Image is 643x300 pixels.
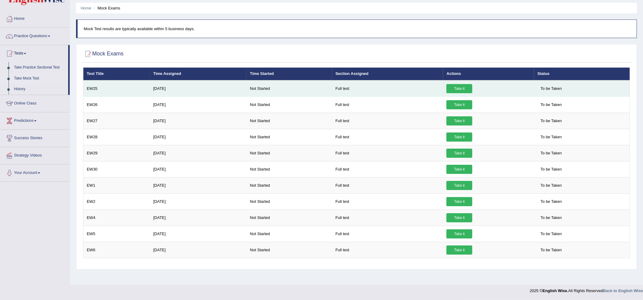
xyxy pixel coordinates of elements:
[446,132,472,142] a: Take it
[446,149,472,158] a: Take it
[537,197,565,206] span: To be Taken
[332,68,443,80] th: Section Assigned
[0,147,70,162] a: Strategy Videos
[150,161,247,177] td: [DATE]
[83,68,150,80] th: Test Title
[537,213,565,222] span: To be Taken
[246,242,332,258] td: Not Started
[332,177,443,193] td: Full test
[537,84,565,93] span: To be Taken
[11,84,68,95] a: History
[83,210,150,226] td: EW4
[332,113,443,129] td: Full test
[537,181,565,190] span: To be Taken
[530,285,643,294] div: 2025 © All Rights Reserved
[543,288,568,293] strong: English Wise.
[603,288,643,293] a: Back to English Wise
[246,80,332,97] td: Not Started
[537,245,565,255] span: To be Taken
[246,193,332,210] td: Not Started
[332,129,443,145] td: Full test
[246,145,332,161] td: Not Started
[150,145,247,161] td: [DATE]
[537,149,565,158] span: To be Taken
[150,242,247,258] td: [DATE]
[83,193,150,210] td: EW2
[83,226,150,242] td: EW5
[150,113,247,129] td: [DATE]
[446,197,472,206] a: Take it
[150,129,247,145] td: [DATE]
[537,229,565,238] span: To be Taken
[246,129,332,145] td: Not Started
[534,68,630,80] th: Status
[81,6,91,10] a: Home
[332,145,443,161] td: Full test
[246,161,332,177] td: Not Started
[446,213,472,222] a: Take it
[332,97,443,113] td: Full test
[83,242,150,258] td: EW6
[150,226,247,242] td: [DATE]
[446,229,472,238] a: Take it
[0,95,70,110] a: Online Class
[446,84,472,93] a: Take it
[537,132,565,142] span: To be Taken
[537,100,565,109] span: To be Taken
[83,97,150,113] td: EW26
[0,164,70,180] a: Your Account
[92,5,120,11] li: Mock Exams
[83,49,124,58] h2: Mock Exams
[446,100,472,109] a: Take it
[332,210,443,226] td: Full test
[246,68,332,80] th: Time Started
[84,26,631,32] p: Mock Test results are typically available within 5 business days.
[150,68,247,80] th: Time Assigned
[332,193,443,210] td: Full test
[11,73,68,84] a: Take Mock Test
[150,193,247,210] td: [DATE]
[332,242,443,258] td: Full test
[83,129,150,145] td: EW28
[150,177,247,193] td: [DATE]
[83,177,150,193] td: EW1
[246,226,332,242] td: Not Started
[537,165,565,174] span: To be Taken
[83,161,150,177] td: EW30
[150,210,247,226] td: [DATE]
[0,45,68,60] a: Tests
[246,210,332,226] td: Not Started
[446,245,472,255] a: Take it
[150,97,247,113] td: [DATE]
[11,62,68,73] a: Take Practice Sectional Test
[246,113,332,129] td: Not Started
[0,10,70,26] a: Home
[246,177,332,193] td: Not Started
[332,161,443,177] td: Full test
[83,113,150,129] td: EW27
[332,226,443,242] td: Full test
[0,112,70,128] a: Predictions
[537,116,565,125] span: To be Taken
[446,116,472,125] a: Take it
[150,80,247,97] td: [DATE]
[443,68,534,80] th: Actions
[446,165,472,174] a: Take it
[446,181,472,190] a: Take it
[83,145,150,161] td: EW29
[332,80,443,97] td: Full test
[0,28,70,43] a: Practice Questions
[83,80,150,97] td: EW25
[246,97,332,113] td: Not Started
[0,130,70,145] a: Success Stories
